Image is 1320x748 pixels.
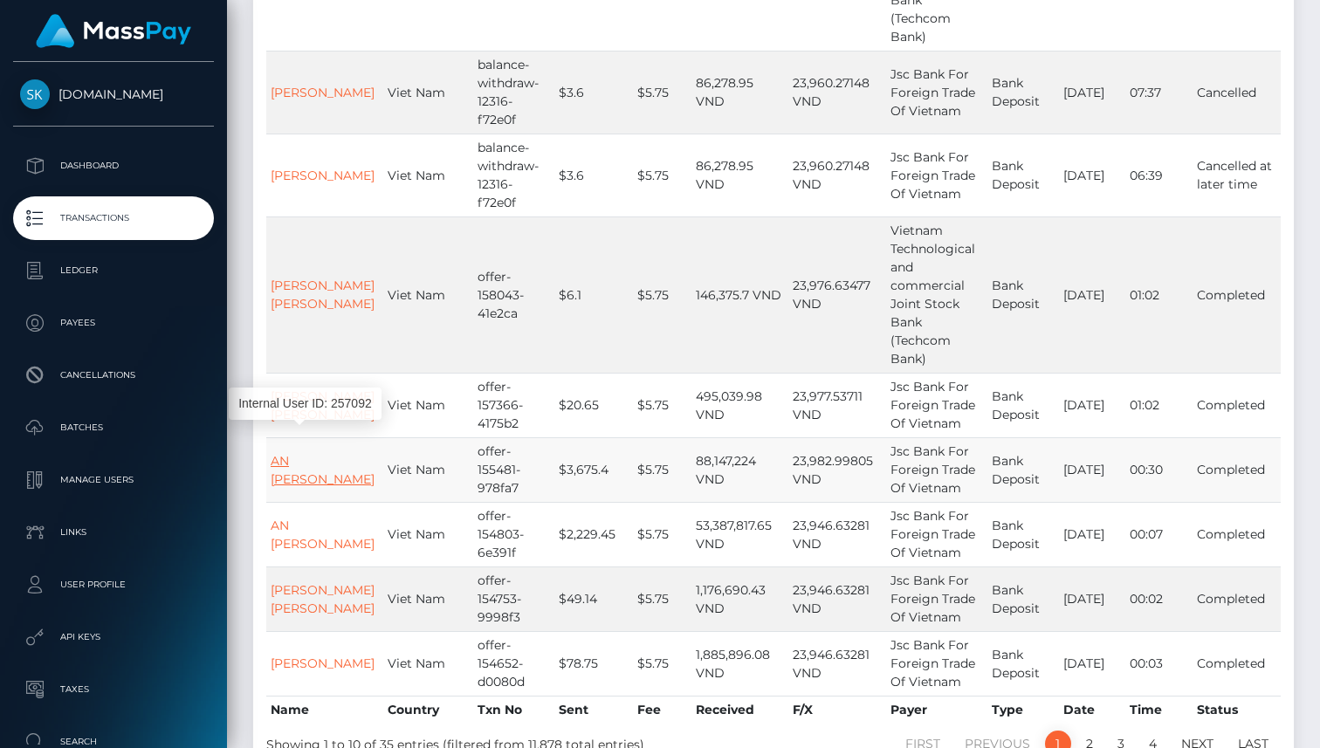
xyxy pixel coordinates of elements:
[20,257,207,284] p: Ledger
[20,205,207,231] p: Transactions
[1193,216,1281,373] td: Completed
[13,511,214,554] a: Links
[890,573,975,625] span: Jsc Bank For Foreign Trade Of Vietnam
[271,168,375,183] a: [PERSON_NAME]
[1125,696,1193,724] th: Time
[788,51,886,134] td: 23,960.27148 VND
[1059,566,1126,631] td: [DATE]
[473,51,555,134] td: balance-withdraw-12316-f72e0f
[788,696,886,724] th: F/X
[20,676,207,703] p: Taxes
[554,216,633,373] td: $6.1
[383,134,472,216] td: Viet Nam
[886,696,987,724] th: Payer
[890,443,975,496] span: Jsc Bank For Foreign Trade Of Vietnam
[691,696,788,724] th: Received
[890,508,975,560] span: Jsc Bank For Foreign Trade Of Vietnam
[987,134,1058,216] td: Bank Deposit
[271,278,375,312] a: [PERSON_NAME] [PERSON_NAME]
[383,373,472,437] td: Viet Nam
[788,216,886,373] td: 23,976.63477 VND
[13,406,214,449] a: Batches
[13,353,214,397] a: Cancellations
[890,379,975,431] span: Jsc Bank For Foreign Trade Of Vietnam
[271,453,375,487] a: AN [PERSON_NAME]
[229,388,382,420] div: Internal User ID: 257092
[691,502,788,566] td: 53,387,817.65 VND
[987,696,1058,724] th: Type
[1059,134,1126,216] td: [DATE]
[788,437,886,502] td: 23,982.99805 VND
[890,149,975,202] span: Jsc Bank For Foreign Trade Of Vietnam
[554,696,633,724] th: Sent
[788,566,886,631] td: 23,946.63281 VND
[383,696,472,724] th: Country
[691,51,788,134] td: 86,278.95 VND
[890,66,975,119] span: Jsc Bank For Foreign Trade Of Vietnam
[554,51,633,134] td: $3.6
[633,696,691,724] th: Fee
[20,624,207,650] p: API Keys
[788,134,886,216] td: 23,960.27148 VND
[1193,134,1281,216] td: Cancelled at later time
[20,415,207,441] p: Batches
[1059,502,1126,566] td: [DATE]
[1193,437,1281,502] td: Completed
[383,631,472,696] td: Viet Nam
[271,582,375,616] a: [PERSON_NAME] [PERSON_NAME]
[691,437,788,502] td: 88,147,224 VND
[1125,502,1193,566] td: 00:07
[1193,631,1281,696] td: Completed
[20,362,207,388] p: Cancellations
[473,373,555,437] td: offer-157366-4175b2
[20,153,207,179] p: Dashboard
[633,373,691,437] td: $5.75
[1059,437,1126,502] td: [DATE]
[554,502,633,566] td: $2,229.45
[1125,51,1193,134] td: 07:37
[987,373,1058,437] td: Bank Deposit
[266,696,383,724] th: Name
[987,566,1058,631] td: Bank Deposit
[788,631,886,696] td: 23,946.63281 VND
[554,373,633,437] td: $20.65
[1125,566,1193,631] td: 00:02
[691,631,788,696] td: 1,885,896.08 VND
[554,134,633,216] td: $3.6
[13,301,214,345] a: Payees
[13,196,214,240] a: Transactions
[13,86,214,102] span: [DOMAIN_NAME]
[691,373,788,437] td: 495,039.98 VND
[1193,566,1281,631] td: Completed
[20,572,207,598] p: User Profile
[1125,373,1193,437] td: 01:02
[20,79,50,109] img: Skin.Land
[788,373,886,437] td: 23,977.53711 VND
[20,310,207,336] p: Payees
[20,467,207,493] p: Manage Users
[691,566,788,631] td: 1,176,690.43 VND
[473,502,555,566] td: offer-154803-6e391f
[554,566,633,631] td: $49.14
[633,566,691,631] td: $5.75
[633,631,691,696] td: $5.75
[383,437,472,502] td: Viet Nam
[473,134,555,216] td: balance-withdraw-12316-f72e0f
[383,216,472,373] td: Viet Nam
[1059,696,1126,724] th: Date
[383,51,472,134] td: Viet Nam
[1125,437,1193,502] td: 00:30
[13,563,214,607] a: User Profile
[788,502,886,566] td: 23,946.63281 VND
[554,437,633,502] td: $3,675.4
[633,216,691,373] td: $5.75
[1059,631,1126,696] td: [DATE]
[271,518,375,552] a: AN [PERSON_NAME]
[987,502,1058,566] td: Bank Deposit
[987,631,1058,696] td: Bank Deposit
[473,216,555,373] td: offer-158043-41e2ca
[691,216,788,373] td: 146,375.7 VND
[1193,51,1281,134] td: Cancelled
[36,14,191,48] img: MassPay Logo
[473,696,555,724] th: Txn No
